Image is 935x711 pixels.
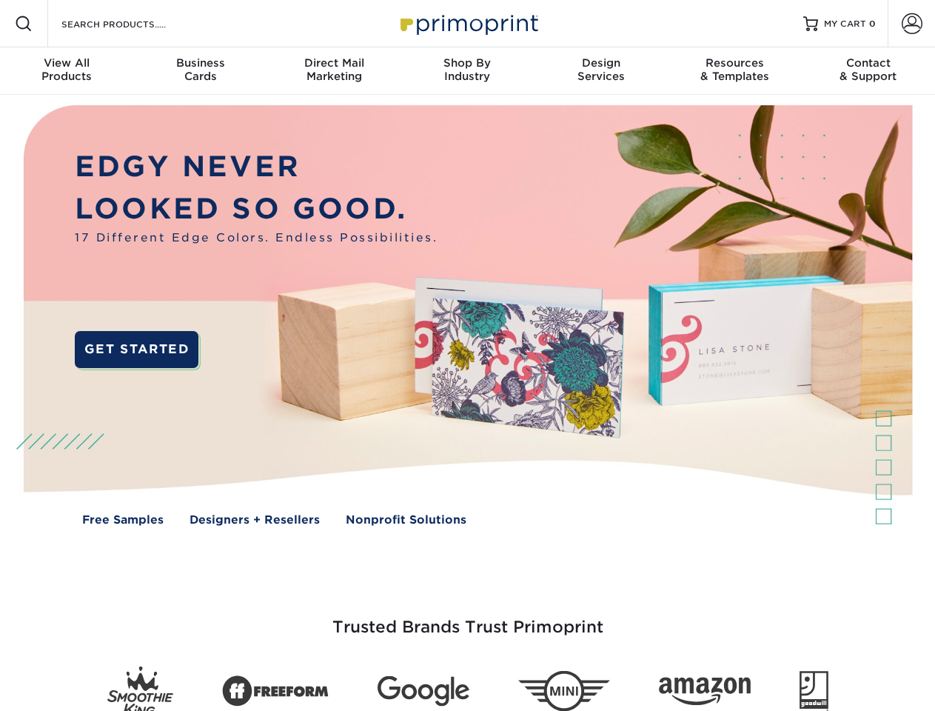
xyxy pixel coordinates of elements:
a: Direct MailMarketing [267,47,401,95]
img: Goodwill [800,671,828,711]
div: Marketing [267,56,401,83]
span: 17 Different Edge Colors. Endless Possibilities. [75,230,438,247]
a: Contact& Support [802,47,935,95]
img: Google [378,676,469,707]
p: EDGY NEVER [75,146,438,188]
span: Shop By [401,56,534,70]
a: BusinessCards [133,47,267,95]
a: GET STARTED [75,331,198,368]
div: Cards [133,56,267,83]
input: SEARCH PRODUCTS..... [60,15,204,33]
span: Business [133,56,267,70]
img: Primoprint [394,7,542,39]
a: Nonprofit Solutions [346,512,466,529]
h3: Trusted Brands Trust Primoprint [35,582,901,655]
div: Services [534,56,668,83]
span: 0 [869,19,876,29]
div: & Support [802,56,935,83]
a: Designers + Resellers [190,512,320,529]
img: Amazon [659,678,751,706]
span: Design [534,56,668,70]
span: Contact [802,56,935,70]
a: Resources& Templates [668,47,801,95]
span: Resources [668,56,801,70]
span: MY CART [824,18,866,30]
a: DesignServices [534,47,668,95]
div: & Templates [668,56,801,83]
p: LOOKED SO GOOD. [75,188,438,230]
span: Direct Mail [267,56,401,70]
div: Industry [401,56,534,83]
a: Shop ByIndustry [401,47,534,95]
a: Free Samples [82,512,164,529]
